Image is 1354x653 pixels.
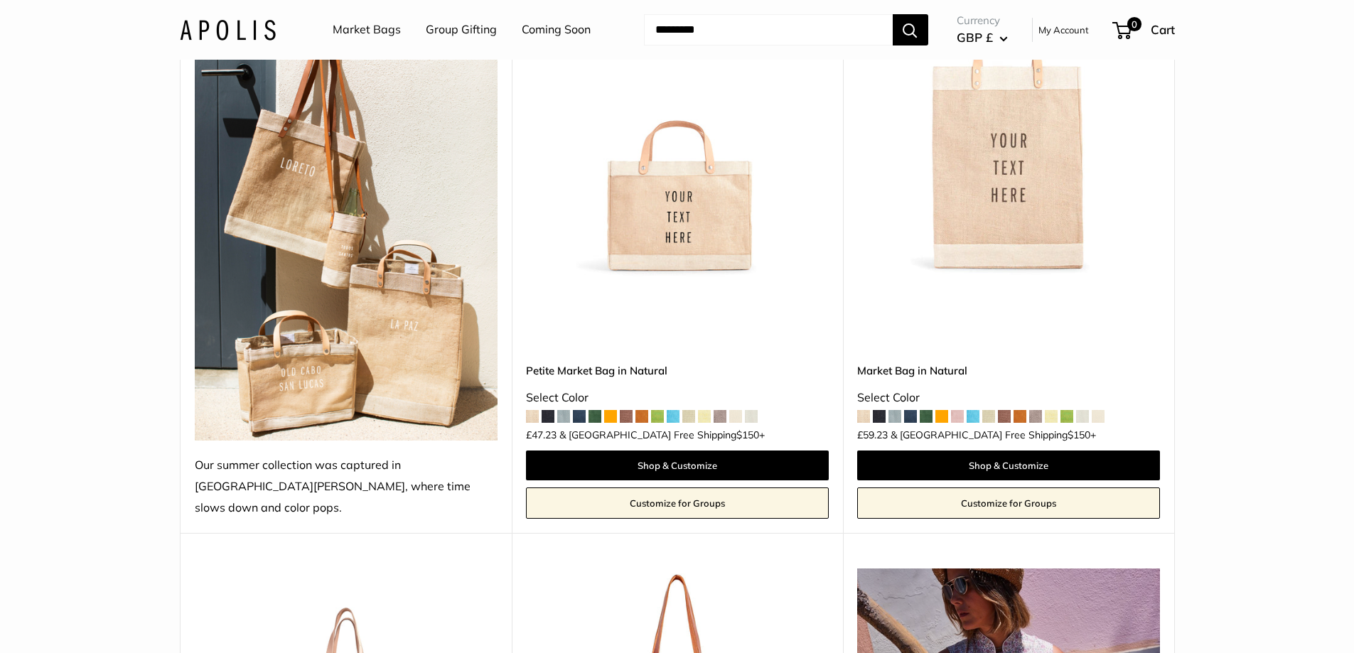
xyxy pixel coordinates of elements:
[857,430,888,440] span: £59.23
[1151,22,1175,37] span: Cart
[891,430,1096,440] span: & [GEOGRAPHIC_DATA] Free Shipping +
[893,14,928,45] button: Search
[1068,428,1090,441] span: $150
[526,487,829,519] a: Customize for Groups
[1038,21,1089,38] a: My Account
[857,450,1160,480] a: Shop & Customize
[333,19,401,41] a: Market Bags
[857,362,1160,379] a: Market Bag in Natural
[736,428,759,441] span: $150
[1114,18,1175,41] a: 0 Cart
[857,387,1160,409] div: Select Color
[526,387,829,409] div: Select Color
[857,487,1160,519] a: Customize for Groups
[426,19,497,41] a: Group Gifting
[526,430,557,440] span: £47.23
[195,455,498,519] div: Our summer collection was captured in [GEOGRAPHIC_DATA][PERSON_NAME], where time slows down and c...
[526,362,829,379] a: Petite Market Bag in Natural
[559,430,765,440] span: & [GEOGRAPHIC_DATA] Free Shipping +
[522,19,591,41] a: Coming Soon
[180,19,276,40] img: Apolis
[957,26,1008,49] button: GBP £
[957,30,993,45] span: GBP £
[1127,17,1141,31] span: 0
[957,11,1008,31] span: Currency
[526,450,829,480] a: Shop & Customize
[644,14,893,45] input: Search...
